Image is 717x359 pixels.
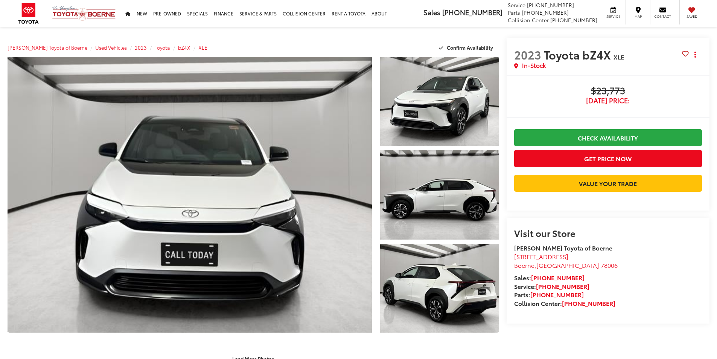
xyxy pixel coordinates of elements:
[514,243,612,252] strong: [PERSON_NAME] Toyota of Boerne
[550,16,597,24] span: [PHONE_NUMBER]
[514,261,618,269] span: ,
[508,9,520,16] span: Parts
[442,7,502,17] span: [PHONE_NUMBER]
[514,252,618,269] a: [STREET_ADDRESS] Boerne,[GEOGRAPHIC_DATA] 78006
[514,97,702,104] span: [DATE] Price:
[514,175,702,192] a: Value Your Trade
[601,261,618,269] span: 78006
[684,14,700,19] span: Saved
[514,228,702,238] h2: Visit our Store
[380,244,499,333] a: Expand Photo 3
[380,150,499,240] a: Expand Photo 2
[514,290,584,299] strong: Parts:
[95,44,127,51] a: Used Vehicles
[527,1,574,9] span: [PHONE_NUMBER]
[8,57,372,333] a: Expand Photo 0
[379,149,500,240] img: 2023 Toyota bZ4X XLE
[536,282,589,290] a: [PHONE_NUMBER]
[379,243,500,333] img: 2023 Toyota bZ4X XLE
[135,44,147,51] a: 2023
[536,261,599,269] span: [GEOGRAPHIC_DATA]
[654,14,671,19] span: Contact
[198,44,207,51] a: XLE
[508,1,525,9] span: Service
[178,44,190,51] a: bZ4X
[380,57,499,146] a: Expand Photo 1
[8,44,87,51] a: [PERSON_NAME] Toyota of Boerne
[514,86,702,97] span: $23,773
[435,41,499,54] button: Confirm Availability
[544,46,613,63] span: Toyota bZ4X
[522,9,569,16] span: [PHONE_NUMBER]
[514,273,585,282] strong: Sales:
[423,7,440,17] span: Sales
[508,16,549,24] span: Collision Center
[514,252,568,261] span: [STREET_ADDRESS]
[613,52,624,61] span: XLE
[514,261,534,269] span: Boerne
[52,6,116,21] img: Vic Vaughan Toyota of Boerne
[514,282,589,290] strong: Service:
[447,44,493,51] span: Confirm Availability
[694,52,696,58] span: dropdown dots
[531,273,585,282] a: [PHONE_NUMBER]
[379,56,500,147] img: 2023 Toyota bZ4X XLE
[522,61,546,70] span: In-Stock
[562,299,615,307] a: [PHONE_NUMBER]
[155,44,170,51] a: Toyota
[689,48,702,61] button: Actions
[4,55,375,334] img: 2023 Toyota bZ4X XLE
[514,299,615,307] strong: Collision Center:
[514,150,702,167] button: Get Price Now
[514,46,541,63] span: 2023
[530,290,584,299] a: [PHONE_NUMBER]
[630,14,646,19] span: Map
[514,129,702,146] a: Check Availability
[605,14,622,19] span: Service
